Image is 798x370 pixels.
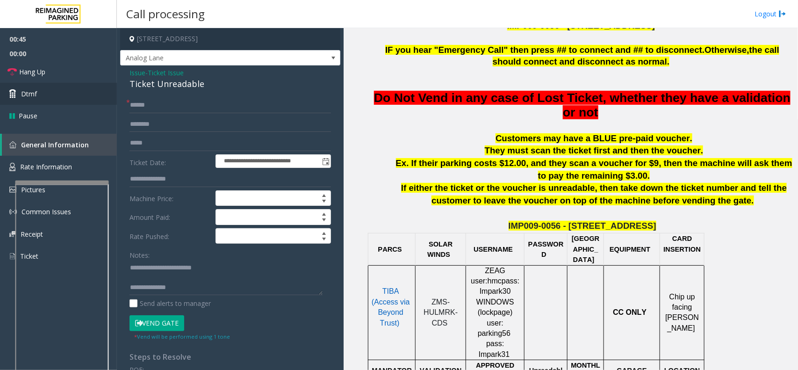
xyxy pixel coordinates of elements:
span: Otherwise, [705,45,749,55]
a: General Information [2,134,117,156]
span: Increase value [317,191,331,198]
span: Ex. If their parking costs $12.00, and they scan a voucher for $9, then the machine will ask them... [396,158,792,181]
label: Machine Price: [127,190,213,206]
small: Vend will be performed using 1 tone [134,333,230,340]
span: IMP009-0056 - [STREET_ADDRESS] [509,221,656,231]
span: Decrease value [317,217,331,225]
span: Rate Information [20,162,72,171]
span: PARCS [378,246,402,253]
span: Do Not Vend in any case of Lost Ticket, whether they have a validation or not [374,91,791,119]
span: EQUIPMENT [610,246,650,253]
img: 'icon' [9,141,16,148]
span: Dtmf [21,89,37,99]
span: CC ONLY [613,308,647,316]
span: Pause [19,111,37,121]
span: They must scan the ticket first and then the voucher. [485,145,704,155]
label: Send alerts to manager [129,298,211,308]
span: Toggle popup [320,155,331,168]
h4: Steps to Resolve [129,353,331,362]
span: Issue [129,68,145,78]
img: 'icon' [9,208,17,216]
span: Decrease value [317,236,331,244]
img: 'icon' [9,187,16,193]
h4: [STREET_ADDRESS] [120,28,340,50]
span: - [145,68,184,77]
span: If either the ticket or the voucher is unreadable, then take down the ticket number and tell the ... [401,183,787,205]
span: ZEAG user: [471,267,505,285]
span: IF you hear "Emergency Call" then press ## to connect and ## to disconnect. [385,45,705,55]
h3: Call processing [122,2,209,25]
a: Logout [755,9,786,19]
img: 'icon' [9,252,15,261]
span: [GEOGRAPHIC_DATA] [572,235,599,263]
span: SOLAR WINDS [427,240,453,258]
span: Hang Up [19,67,45,77]
span: USERNAME [474,246,513,253]
img: 'icon' [9,231,16,237]
img: logout [779,9,786,19]
span: pass: Impark31 [479,340,510,358]
span: Analog Lane [121,51,296,65]
span: Increase value [317,210,331,217]
span: ) user: [487,308,513,326]
span: the call should connect and disconnect as normal. [493,45,779,66]
img: 'icon' [9,163,15,171]
span: CARD INSERTION [663,235,701,253]
span: Ticket Issue [148,68,184,78]
span: General Information [21,140,89,149]
span: ZMS-HULMRK-CDS [424,298,458,327]
span: PASSWORD [528,240,564,258]
span: Chip up facing [PERSON_NAME] [665,293,699,332]
span: hmc [488,277,502,285]
label: Amount Paid: [127,209,213,225]
span: lockpage [480,308,510,317]
div: Ticket Unreadable [129,78,331,90]
span: Customers may have a BLUE pre-paid voucher. [496,133,692,143]
span: Decrease value [317,198,331,206]
label: Ticket Date: [127,154,213,168]
button: Vend Gate [129,315,184,331]
label: Notes: [129,247,150,260]
span: TIBA (Access via Beyond Trust) [372,287,410,326]
span: parking56 [478,329,510,337]
span: IMP009-0056 - [STREET_ADDRESS] [507,21,655,30]
label: Rate Pushed: [127,228,213,244]
span: Increase value [317,229,331,236]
